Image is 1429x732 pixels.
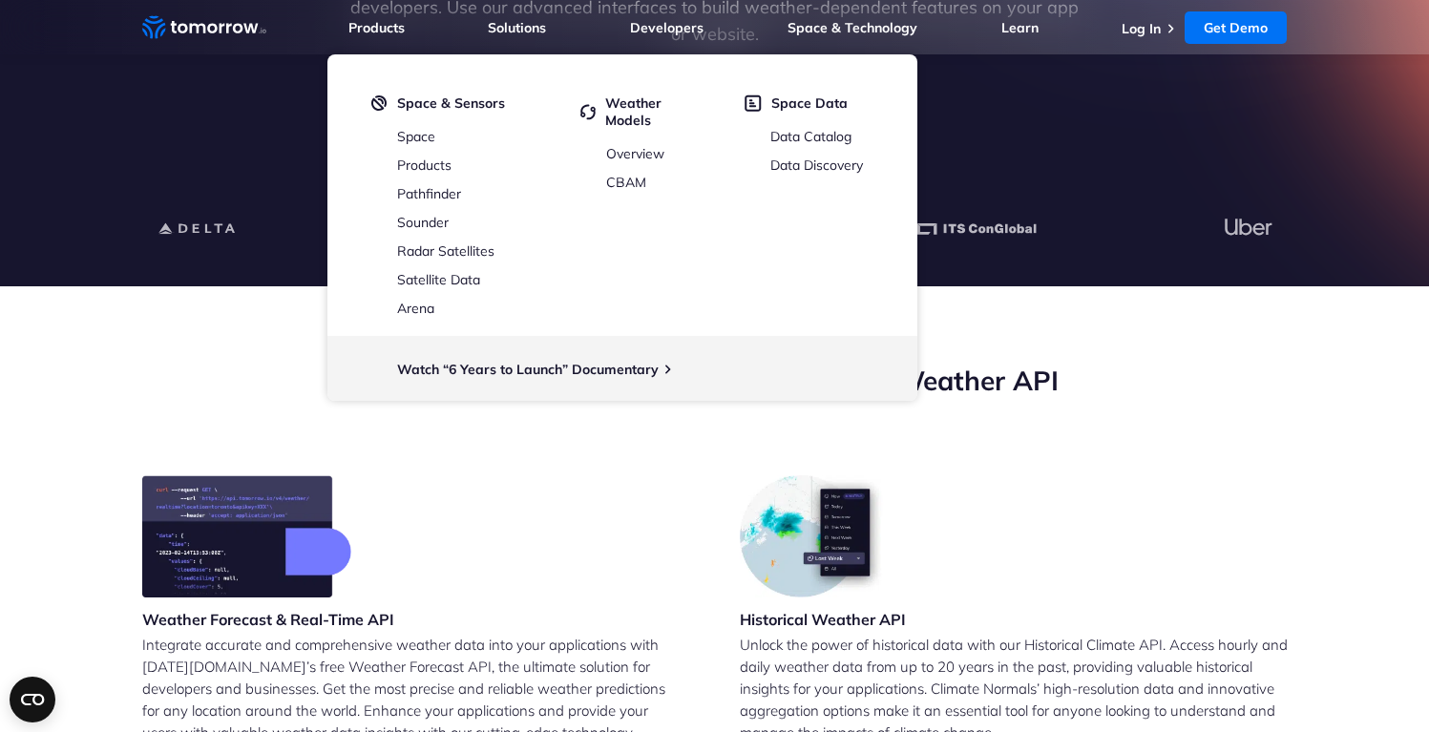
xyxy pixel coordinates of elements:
[771,94,848,112] span: Space Data
[606,145,664,162] a: Overview
[488,19,546,36] a: Solutions
[1122,20,1161,37] a: Log In
[1001,19,1039,36] a: Learn
[788,19,917,36] a: Space & Technology
[142,13,266,42] a: Home link
[605,94,709,129] span: Weather Models
[142,609,394,630] h3: Weather Forecast & Real-Time API
[142,363,1288,399] h2: Leverage [DATE][DOMAIN_NAME]’s Free Weather API
[397,128,435,145] a: Space
[770,128,851,145] a: Data Catalog
[606,174,646,191] a: CBAM
[580,94,596,129] img: cycled.svg
[770,157,863,174] a: Data Discovery
[348,19,405,36] a: Products
[397,185,461,202] a: Pathfinder
[740,609,906,630] h3: Historical Weather API
[397,361,659,378] a: Watch “6 Years to Launch” Documentary
[397,242,494,260] a: Radar Satellites
[371,94,388,112] img: satelight.svg
[397,300,434,317] a: Arena
[10,677,55,722] button: Open CMP widget
[745,94,762,112] img: space-data.svg
[397,214,449,231] a: Sounder
[397,157,452,174] a: Products
[630,19,704,36] a: Developers
[1185,11,1287,44] a: Get Demo
[397,94,505,112] span: Space & Sensors
[397,271,480,288] a: Satellite Data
